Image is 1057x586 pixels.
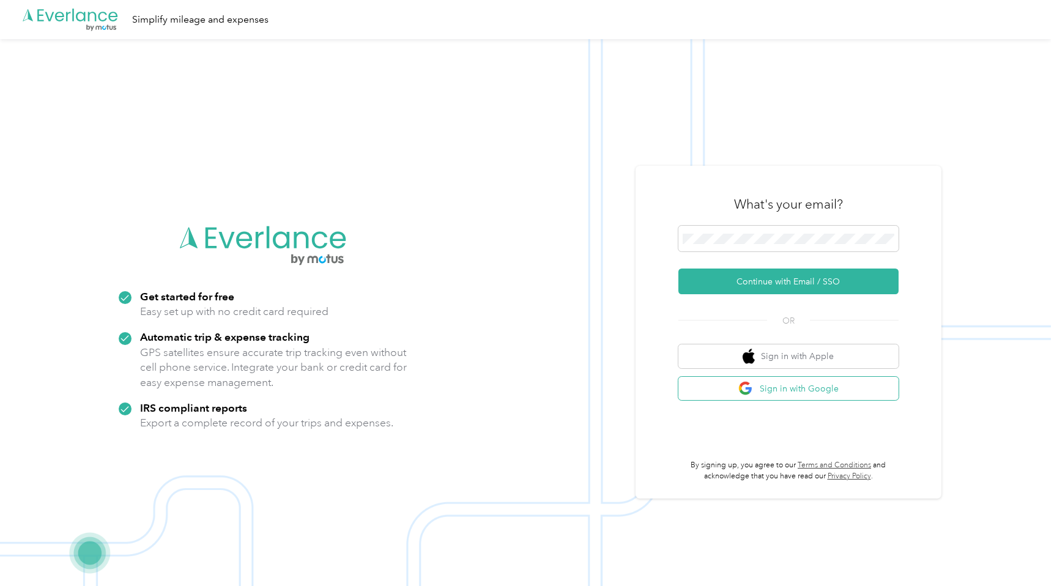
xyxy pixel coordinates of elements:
button: apple logoSign in with Apple [678,344,899,368]
p: Export a complete record of your trips and expenses. [140,415,393,431]
img: google logo [738,381,754,396]
a: Privacy Policy [828,472,871,481]
strong: Get started for free [140,290,234,303]
div: Simplify mileage and expenses [132,12,269,28]
p: Easy set up with no credit card required [140,304,328,319]
button: google logoSign in with Google [678,377,899,401]
h3: What's your email? [734,196,843,213]
p: GPS satellites ensure accurate trip tracking even without cell phone service. Integrate your bank... [140,345,407,390]
strong: IRS compliant reports [140,401,247,414]
button: Continue with Email / SSO [678,269,899,294]
a: Terms and Conditions [798,461,871,470]
span: OR [767,314,810,327]
img: apple logo [743,349,755,364]
p: By signing up, you agree to our and acknowledge that you have read our . [678,460,899,481]
strong: Automatic trip & expense tracking [140,330,310,343]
